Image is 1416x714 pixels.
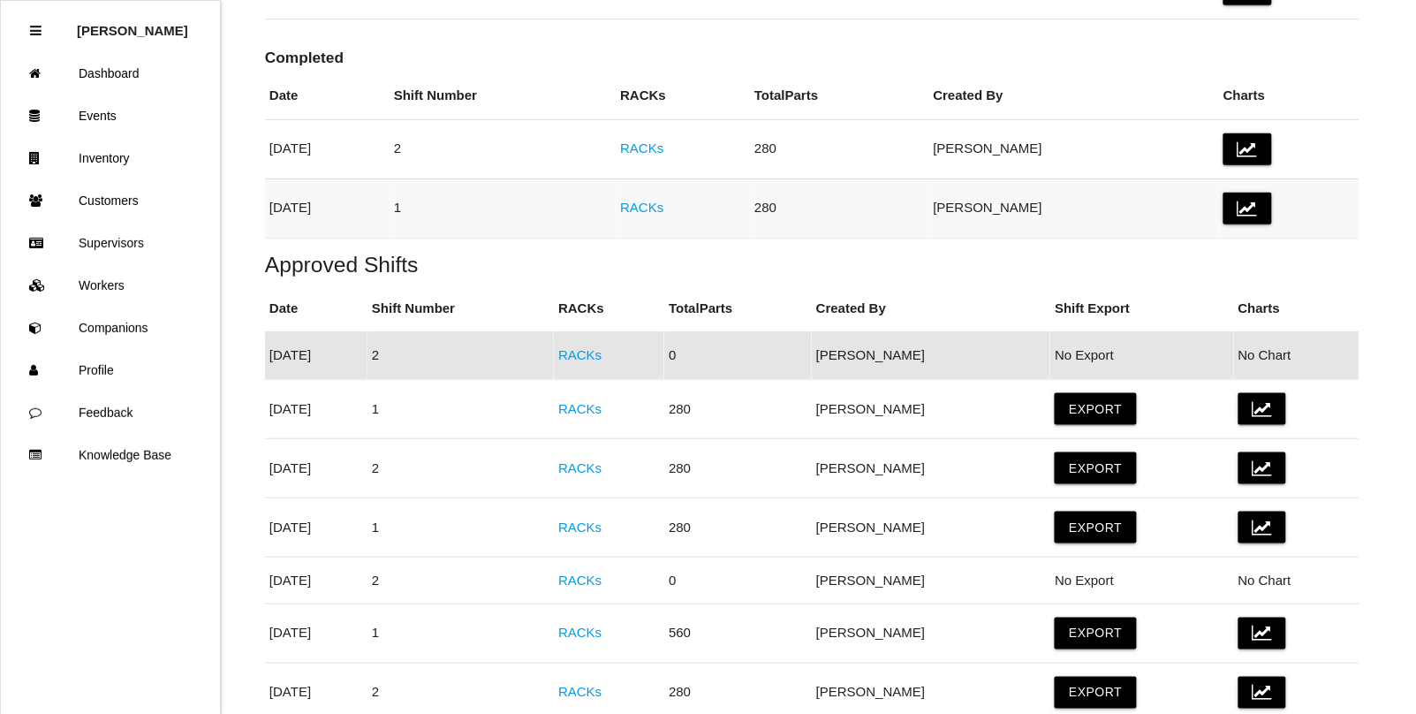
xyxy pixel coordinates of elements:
td: 0 [664,332,812,380]
th: Shift Number [367,285,554,332]
td: 280 [750,119,928,178]
td: 2 [367,332,554,380]
th: Shift Number [390,72,616,119]
th: Total Parts [750,72,928,119]
a: Supervisors [1,222,220,264]
a: RACKs [558,401,602,416]
a: Feedback [1,391,220,434]
td: 2 [390,119,616,178]
td: 280 [664,438,812,498]
a: Profile [1,349,220,391]
a: Knowledge Base [1,434,220,476]
td: [PERSON_NAME] [929,178,1219,238]
td: 1 [390,178,616,238]
td: 2 [367,438,554,498]
td: [PERSON_NAME] [812,438,1050,498]
td: [DATE] [265,438,367,498]
a: RACKs [558,347,602,362]
td: [DATE] [265,332,367,380]
td: 280 [664,498,812,557]
td: [PERSON_NAME] [929,119,1219,178]
td: [DATE] [265,379,367,438]
th: Total Parts [664,285,812,332]
td: [DATE] [265,119,390,178]
td: [DATE] [265,178,390,238]
td: 1 [367,604,554,664]
a: Companions [1,307,220,349]
td: 280 [664,379,812,438]
td: No Chart [1234,557,1359,604]
td: [PERSON_NAME] [812,332,1050,380]
a: Customers [1,179,220,222]
a: Dashboard [1,52,220,95]
td: 0 [664,557,812,604]
a: RACKs [558,573,602,588]
td: No Chart [1234,332,1359,380]
td: [DATE] [265,498,367,557]
button: Export [1055,618,1136,649]
td: 560 [664,604,812,664]
th: Charts [1234,285,1359,332]
div: Close [30,10,42,52]
a: RACKs [558,520,602,535]
b: Completed [265,49,344,66]
td: [DATE] [265,604,367,664]
button: Export [1055,393,1136,425]
p: Rosie Blandino [77,10,188,38]
th: RACKs [616,72,750,119]
a: Workers [1,264,220,307]
a: RACKs [620,141,663,156]
button: Export [1055,677,1136,709]
button: Export [1055,512,1136,543]
button: Export [1055,452,1136,484]
td: [DATE] [265,557,367,604]
a: Inventory [1,137,220,179]
th: Created By [929,72,1219,119]
a: RACKs [558,685,602,700]
th: Date [265,285,367,332]
h5: Approved Shifts [265,253,1359,277]
td: 1 [367,379,554,438]
td: [PERSON_NAME] [812,379,1050,438]
th: Created By [812,285,1050,332]
th: Shift Export [1050,285,1233,332]
th: Charts [1219,72,1359,119]
td: [PERSON_NAME] [812,557,1050,604]
a: RACKs [558,626,602,641]
a: RACKs [558,460,602,475]
td: [PERSON_NAME] [812,498,1050,557]
td: 280 [750,178,928,238]
td: 1 [367,498,554,557]
th: Date [265,72,390,119]
td: No Export [1050,332,1233,380]
th: RACKs [554,285,664,332]
a: RACKs [620,200,663,215]
td: [PERSON_NAME] [812,604,1050,664]
td: No Export [1050,557,1233,604]
a: Events [1,95,220,137]
td: 2 [367,557,554,604]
